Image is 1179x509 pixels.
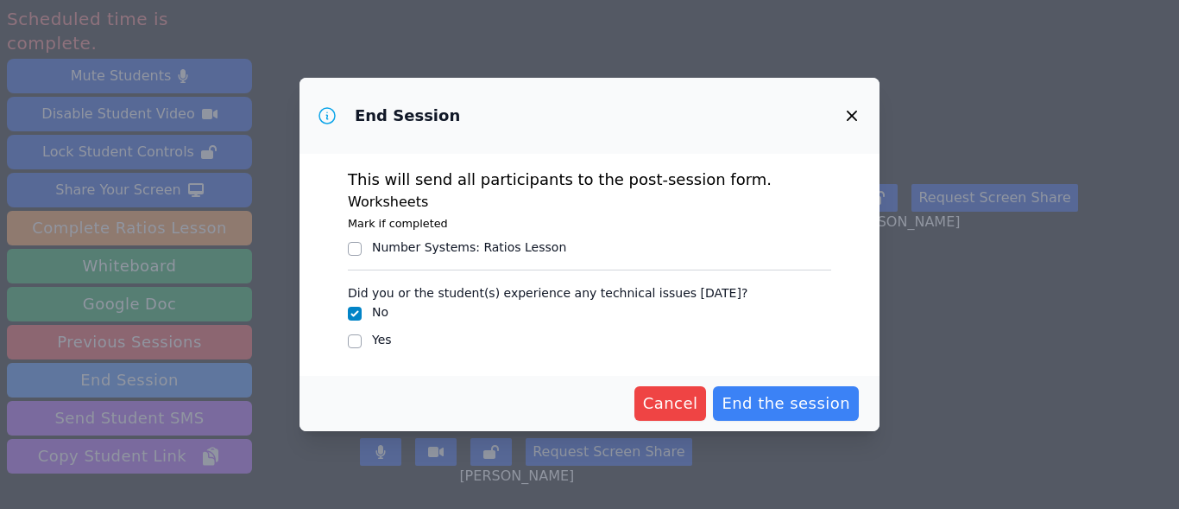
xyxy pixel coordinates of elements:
legend: Did you or the student(s) experience any technical issues [DATE]? [348,277,747,303]
h3: Worksheets [348,192,831,213]
button: End the session [713,386,859,421]
div: Number Systems : Ratios Lesson [372,239,566,256]
label: No [372,305,388,319]
label: Yes [372,333,392,347]
button: Cancel [634,386,707,421]
p: This will send all participants to the post-session form. [348,168,831,192]
span: Cancel [643,391,698,416]
span: End the session [722,391,850,416]
small: Mark if completed [348,217,448,230]
h3: End Session [355,105,460,126]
